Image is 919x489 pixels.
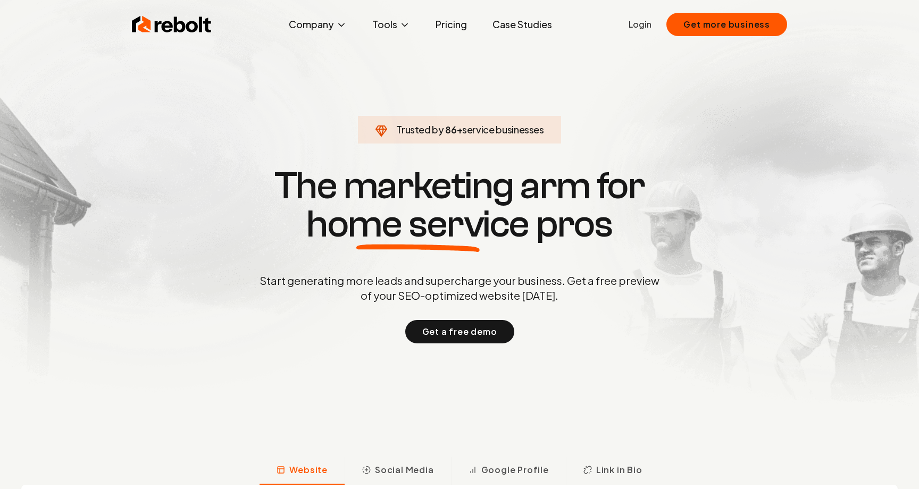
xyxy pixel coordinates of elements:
[204,167,715,243] h1: The marketing arm for pros
[257,273,662,303] p: Start generating more leads and supercharge your business. Get a free preview of your SEO-optimiz...
[666,13,787,36] button: Get more business
[396,123,444,136] span: Trusted by
[306,205,529,243] span: home service
[445,122,456,137] span: 86
[427,14,475,35] a: Pricing
[364,14,419,35] button: Tools
[481,463,549,476] span: Google Profile
[260,457,345,485] button: Website
[566,457,659,485] button: Link in Bio
[629,18,651,31] a: Login
[289,463,328,476] span: Website
[280,14,355,35] button: Company
[596,463,642,476] span: Link in Bio
[451,457,566,485] button: Google Profile
[132,14,212,35] img: Rebolt Logo
[457,123,463,136] span: +
[345,457,451,485] button: Social Media
[462,123,544,136] span: service businesses
[375,463,434,476] span: Social Media
[484,14,561,35] a: Case Studies
[405,320,514,343] button: Get a free demo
